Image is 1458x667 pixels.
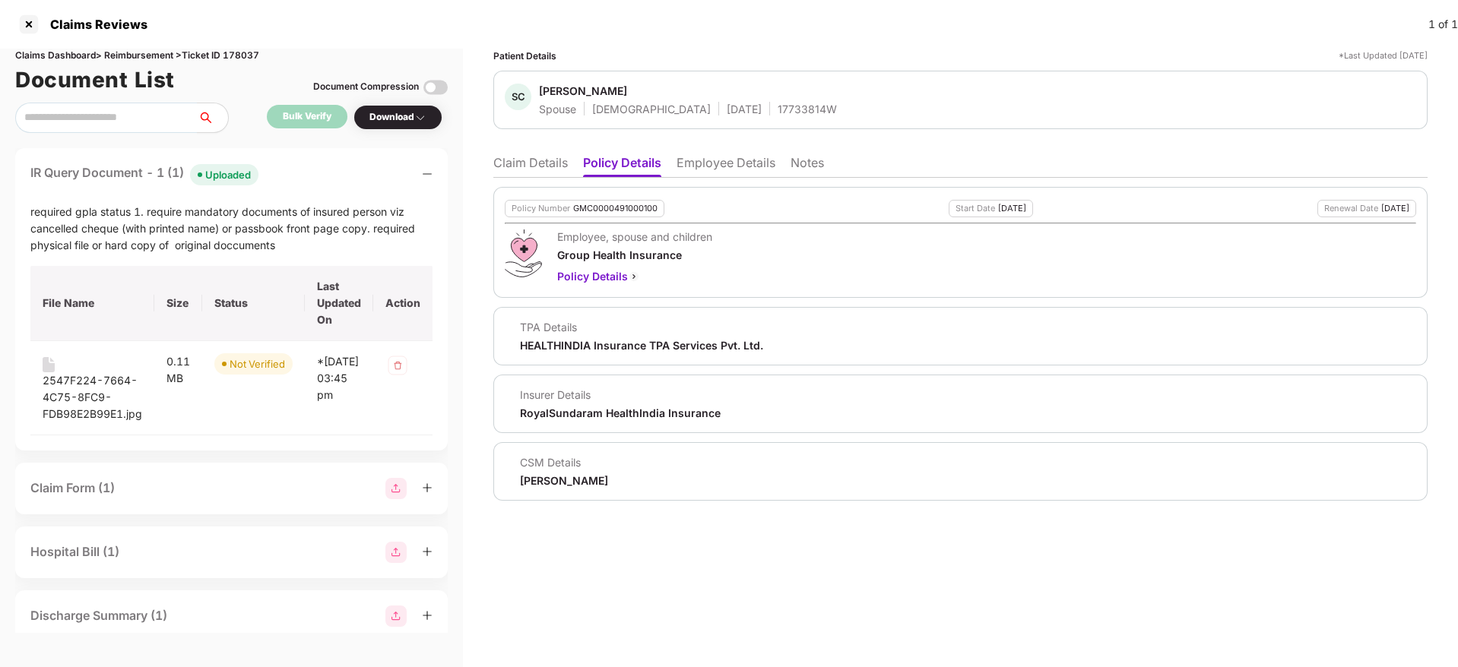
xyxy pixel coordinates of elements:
div: HEALTHINDIA Insurance TPA Services Pvt. Ltd. [520,338,763,352]
div: required gpla status 1. require mandatory documents of insured person viz cancelled cheque (with ... [30,204,433,254]
div: CSM Details [520,455,608,469]
img: svg+xml;base64,PHN2ZyBpZD0iQmFjay0yMHgyMCIgeG1sbnM9Imh0dHA6Ly93d3cudzMub3JnLzIwMDAvc3ZnIiB3aWR0aD... [628,270,640,283]
div: Employee, spouse and children [557,229,712,244]
div: Hospital Bill (1) [30,542,119,561]
div: *[DATE] 03:45 pm [317,353,361,403]
th: Action [373,266,433,341]
div: Claim Form (1) [30,479,115,498]
div: 1 of 1 [1428,16,1458,33]
div: IR Query Document - 1 (1) [30,163,258,185]
div: Policy Number [512,204,570,213]
img: svg+xml;base64,PHN2ZyB4bWxucz0iaHR0cDovL3d3dy53My5vcmcvMjAwMC9zdmciIHdpZHRoPSIxNiIgaGVpZ2h0PSIyMC... [43,357,55,372]
div: Download [369,110,426,125]
div: SC [505,84,531,110]
span: minus [422,169,433,179]
div: Claims Reviews [41,17,147,32]
div: Insurer Details [520,387,721,402]
img: svg+xml;base64,PHN2ZyB4bWxucz0iaHR0cDovL3d3dy53My5vcmcvMjAwMC9zdmciIHdpZHRoPSI0OS4zMiIgaGVpZ2h0PS... [505,229,542,277]
div: Claims Dashboard > Reimbursement > Ticket ID 178037 [15,49,448,63]
li: Employee Details [677,155,775,177]
div: [DATE] [727,102,762,116]
img: svg+xml;base64,PHN2ZyBpZD0iR3JvdXBfMjg4MTMiIGRhdGEtbmFtZT0iR3JvdXAgMjg4MTMiIHhtbG5zPSJodHRwOi8vd3... [385,478,407,499]
div: Renewal Date [1324,204,1378,213]
th: File Name [30,266,154,341]
div: Patient Details [493,49,556,63]
li: Notes [791,155,824,177]
div: Discharge Summary (1) [30,606,167,625]
div: RoyalSundaram HealthIndia Insurance [520,406,721,420]
div: Uploaded [205,167,251,182]
th: Size [154,266,202,341]
div: Bulk Verify [283,109,331,124]
img: svg+xml;base64,PHN2ZyBpZD0iVG9nZ2xlLTMyeDMyIiB4bWxucz0iaHR0cDovL3d3dy53My5vcmcvMjAwMC9zdmciIHdpZH... [423,75,448,100]
img: svg+xml;base64,PHN2ZyBpZD0iRHJvcGRvd24tMzJ4MzIiIHhtbG5zPSJodHRwOi8vd3d3LnczLm9yZy8yMDAwL3N2ZyIgd2... [414,112,426,124]
div: Document Compression [313,80,419,94]
h1: Document List [15,63,175,96]
div: [DATE] [1381,204,1409,213]
div: GMC0000491000100 [573,204,658,213]
li: Policy Details [583,155,661,177]
div: *Last Updated [DATE] [1339,49,1428,63]
div: Not Verified [230,356,285,371]
span: search [197,112,228,124]
span: plus [422,482,433,493]
div: Start Date [956,204,995,213]
li: Claim Details [493,155,568,177]
div: [DATE] [998,204,1026,213]
div: Group Health Insurance [557,248,712,262]
img: svg+xml;base64,PHN2ZyB4bWxucz0iaHR0cDovL3d3dy53My5vcmcvMjAwMC9zdmciIHdpZHRoPSIzMiIgaGVpZ2h0PSIzMi... [385,353,410,378]
div: TPA Details [520,320,763,334]
th: Status [202,266,305,341]
img: svg+xml;base64,PHN2ZyBpZD0iR3JvdXBfMjg4MTMiIGRhdGEtbmFtZT0iR3JvdXAgMjg4MTMiIHhtbG5zPSJodHRwOi8vd3... [385,605,407,627]
span: plus [422,610,433,621]
div: [PERSON_NAME] [520,473,608,488]
div: 2547F224-7664-4C75-8FC9-FDB98E2B99E1.jpg [43,372,142,422]
div: [DEMOGRAPHIC_DATA] [592,102,711,116]
div: Policy Details [557,268,712,285]
img: svg+xml;base64,PHN2ZyBpZD0iR3JvdXBfMjg4MTMiIGRhdGEtbmFtZT0iR3JvdXAgMjg4MTMiIHhtbG5zPSJodHRwOi8vd3... [385,542,407,563]
div: 17733814W [778,102,837,116]
div: Spouse [539,102,576,116]
div: [PERSON_NAME] [539,84,627,98]
th: Last Updated On [305,266,373,341]
span: plus [422,546,433,557]
div: 0.11 MB [166,353,190,387]
button: search [197,103,229,133]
